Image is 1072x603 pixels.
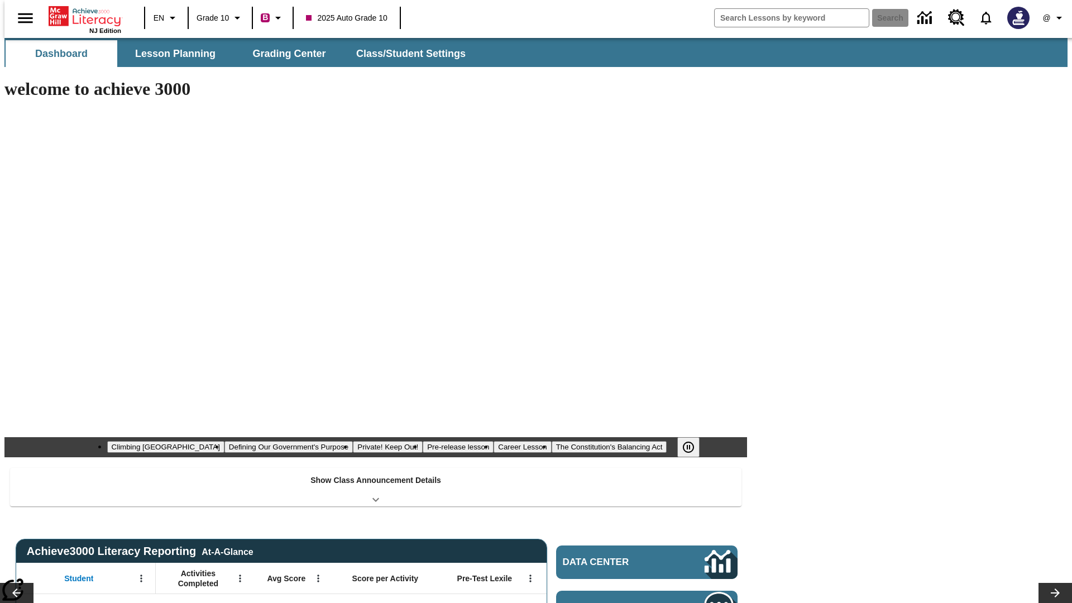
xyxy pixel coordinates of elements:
[197,12,229,24] span: Grade 10
[310,570,327,587] button: Open Menu
[267,573,305,583] span: Avg Score
[556,545,738,579] a: Data Center
[161,568,235,588] span: Activities Completed
[1042,12,1050,24] span: @
[1001,3,1036,32] button: Select a new avatar
[4,79,747,99] h1: welcome to achieve 3000
[262,11,268,25] span: B
[202,545,253,557] div: At-A-Glance
[27,545,253,558] span: Achieve3000 Literacy Reporting
[356,47,466,60] span: Class/Student Settings
[971,3,1001,32] a: Notifications
[192,8,248,28] button: Grade: Grade 10, Select a grade
[715,9,869,27] input: search field
[89,27,121,34] span: NJ Edition
[256,8,289,28] button: Boost Class color is violet red. Change class color
[423,441,494,453] button: Slide 4 Pre-release lesson
[563,557,667,568] span: Data Center
[10,468,741,506] div: Show Class Announcement Details
[64,573,93,583] span: Student
[224,441,353,453] button: Slide 2 Defining Our Government's Purpose
[1007,7,1030,29] img: Avatar
[119,40,231,67] button: Lesson Planning
[353,441,423,453] button: Slide 3 Private! Keep Out!
[9,2,42,35] button: Open side menu
[1038,583,1072,603] button: Lesson carousel, Next
[232,570,248,587] button: Open Menu
[941,3,971,33] a: Resource Center, Will open in new tab
[49,5,121,27] a: Home
[522,570,539,587] button: Open Menu
[457,573,513,583] span: Pre-Test Lexile
[149,8,184,28] button: Language: EN, Select a language
[107,441,224,453] button: Slide 1 Climbing Mount Tai
[6,40,117,67] button: Dashboard
[135,47,216,60] span: Lesson Planning
[494,441,551,453] button: Slide 5 Career Lesson
[49,4,121,34] div: Home
[4,38,1068,67] div: SubNavbar
[306,12,387,24] span: 2025 Auto Grade 10
[310,475,441,486] p: Show Class Announcement Details
[252,47,326,60] span: Grading Center
[552,441,667,453] button: Slide 6 The Constitution's Balancing Act
[677,437,711,457] div: Pause
[677,437,700,457] button: Pause
[1036,8,1072,28] button: Profile/Settings
[4,40,476,67] div: SubNavbar
[35,47,88,60] span: Dashboard
[133,570,150,587] button: Open Menu
[233,40,345,67] button: Grading Center
[347,40,475,67] button: Class/Student Settings
[154,12,164,24] span: EN
[352,573,419,583] span: Score per Activity
[911,3,941,33] a: Data Center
